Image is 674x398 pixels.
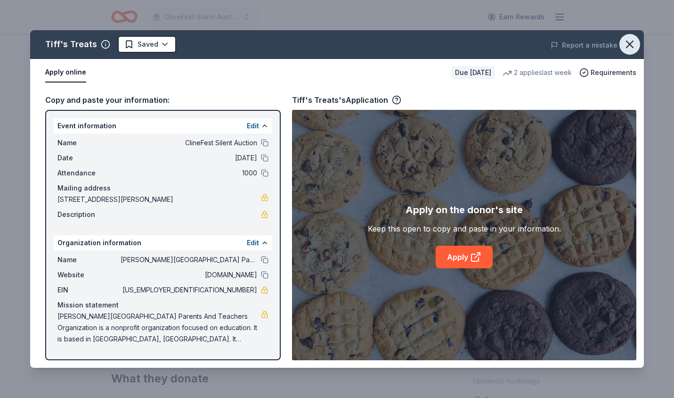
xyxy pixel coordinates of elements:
div: Mailing address [57,182,268,194]
span: Requirements [591,67,636,78]
button: Saved [118,36,176,53]
span: Website [57,269,121,281]
div: Organization information [54,235,272,250]
span: [STREET_ADDRESS][PERSON_NAME] [57,194,261,205]
span: [DOMAIN_NAME] [121,269,257,281]
div: Keep this open to copy and paste in your information. [368,223,561,234]
button: Report a mistake [551,40,617,51]
span: [DATE] [121,152,257,164]
span: Date [57,152,121,164]
div: Copy and paste your information: [45,94,281,106]
div: Tiff's Treats [45,37,97,52]
div: Due [DATE] [451,66,495,79]
span: Saved [138,39,158,50]
div: Tiff's Treats's Application [292,94,401,106]
div: Apply on the donor's site [406,202,523,217]
button: Edit [247,237,259,249]
div: 2 applies last week [503,67,572,78]
span: EIN [57,284,121,296]
button: Edit [247,120,259,132]
button: Apply online [45,63,86,83]
div: Mission statement [57,299,268,311]
span: [US_EMPLOYER_IDENTIFICATION_NUMBER] [121,284,257,296]
button: Requirements [579,67,636,78]
span: ClineFest Silent Auction [121,137,257,149]
span: Description [57,209,121,220]
a: Apply [436,246,493,268]
span: Name [57,137,121,149]
span: Name [57,254,121,265]
span: Attendance [57,167,121,179]
span: [PERSON_NAME][GEOGRAPHIC_DATA] Parents And Teachers Organization [121,254,257,265]
span: 1000 [121,167,257,179]
span: [PERSON_NAME][GEOGRAPHIC_DATA] Parents And Teachers Organization is a nonprofit organization focu... [57,311,261,345]
div: Event information [54,118,272,133]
